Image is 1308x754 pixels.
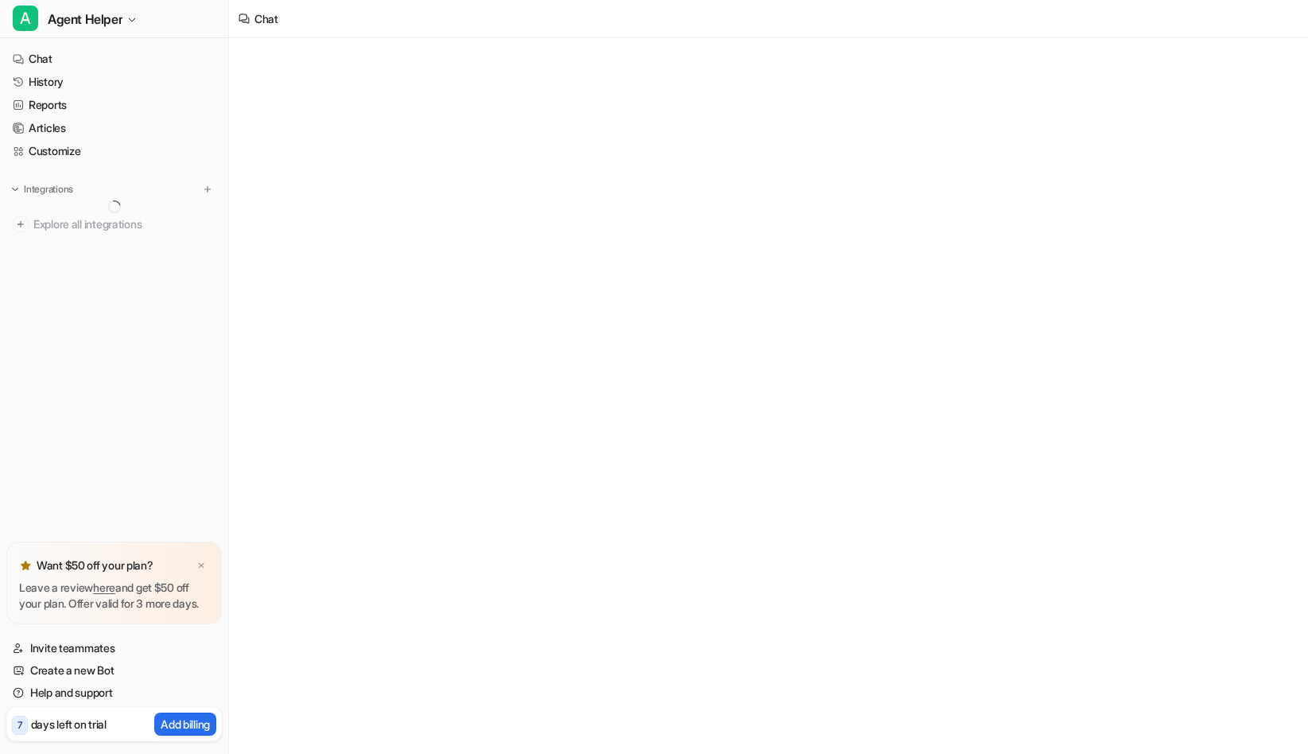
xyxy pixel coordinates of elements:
button: Integrations [6,181,78,197]
p: Add billing [161,716,210,733]
span: Agent Helper [48,8,122,30]
span: A [13,6,38,31]
span: Explore all integrations [33,212,215,237]
img: menu_add.svg [202,184,213,195]
img: star [19,559,32,572]
a: Invite teammates [6,637,222,659]
a: Explore all integrations [6,213,222,235]
a: Help and support [6,682,222,704]
p: Want $50 off your plan? [37,558,153,573]
a: Chat [6,48,222,70]
img: expand menu [10,184,21,195]
img: explore all integrations [13,216,29,232]
button: Add billing [154,713,216,736]
a: here [93,581,115,594]
img: x [196,561,206,571]
div: Chat [254,10,278,27]
a: Reports [6,94,222,116]
p: 7 [17,718,22,733]
p: Leave a review and get $50 off your plan. Offer valid for 3 more days. [19,580,209,612]
a: History [6,71,222,93]
p: Integrations [24,183,73,196]
a: Create a new Bot [6,659,222,682]
a: Articles [6,117,222,139]
p: days left on trial [31,716,107,733]
a: Customize [6,140,222,162]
